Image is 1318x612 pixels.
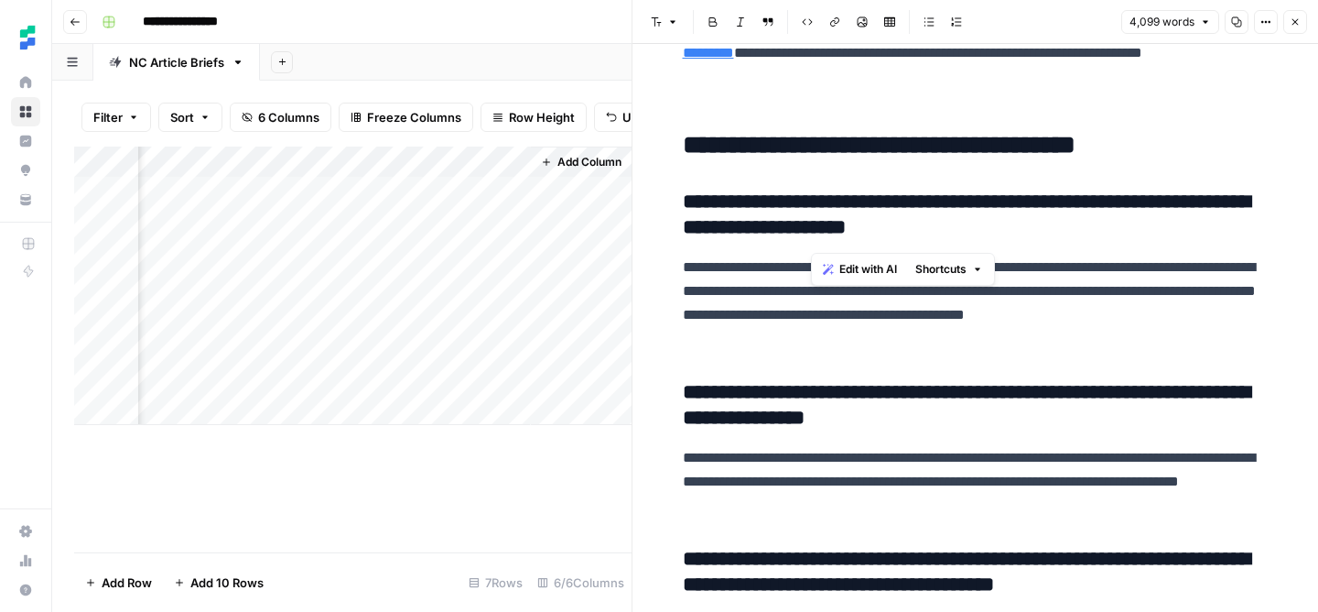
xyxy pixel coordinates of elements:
[11,21,44,54] img: Ten Speed Logo
[230,103,331,132] button: 6 Columns
[11,156,40,185] a: Opportunities
[816,257,904,281] button: Edit with AI
[461,568,530,597] div: 7 Rows
[557,154,621,170] span: Add Column
[1121,10,1219,34] button: 4,099 words
[11,15,40,60] button: Workspace: Ten Speed
[11,546,40,575] a: Usage
[11,185,40,214] a: Your Data
[534,150,629,174] button: Add Column
[11,575,40,605] button: Help + Support
[530,568,632,597] div: 6/6 Columns
[915,261,967,278] span: Shortcuts
[1129,14,1194,30] span: 4,099 words
[481,103,587,132] button: Row Height
[908,257,990,281] button: Shortcuts
[11,68,40,97] a: Home
[339,103,473,132] button: Freeze Columns
[81,103,151,132] button: Filter
[163,568,275,597] button: Add 10 Rows
[258,108,319,126] span: 6 Columns
[93,108,123,126] span: Filter
[158,103,222,132] button: Sort
[74,568,163,597] button: Add Row
[93,44,260,81] a: NC Article Briefs
[622,108,654,126] span: Undo
[11,517,40,546] a: Settings
[11,97,40,126] a: Browse
[190,574,264,592] span: Add 10 Rows
[11,126,40,156] a: Insights
[102,574,152,592] span: Add Row
[839,261,897,278] span: Edit with AI
[594,103,665,132] button: Undo
[367,108,461,126] span: Freeze Columns
[509,108,575,126] span: Row Height
[170,108,194,126] span: Sort
[129,53,224,71] div: NC Article Briefs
